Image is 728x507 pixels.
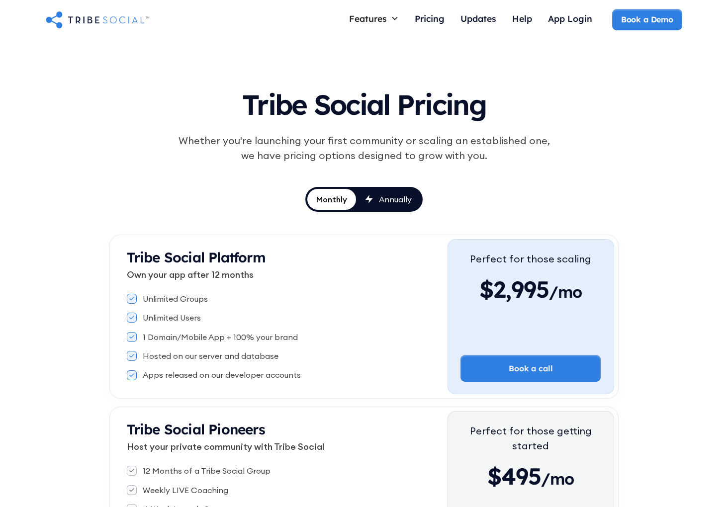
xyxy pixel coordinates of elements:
[612,9,682,30] a: Book a Demo
[504,9,540,30] a: Help
[127,440,448,453] p: Host your private community with Tribe Social
[460,423,601,453] div: Perfect for those getting started
[46,9,149,29] a: home
[548,13,592,24] div: App Login
[407,9,453,30] a: Pricing
[127,421,265,438] strong: Tribe Social Pioneers
[341,9,407,28] div: Features
[143,465,271,476] div: 12 Months of a Tribe Social Group
[541,469,574,494] span: /mo
[143,293,208,304] div: Unlimited Groups
[143,350,278,361] div: Hosted on our server and database
[415,13,445,24] div: Pricing
[540,9,600,30] a: App Login
[143,485,228,496] div: Weekly LIVE Coaching
[460,355,601,382] a: Book a call
[143,369,301,380] div: Apps released on our developer accounts
[127,249,266,266] strong: Tribe Social Platform
[453,9,504,30] a: Updates
[470,252,591,266] div: Perfect for those scaling
[143,332,298,342] div: 1 Domain/Mobile App + 100% your brand
[133,80,595,125] h1: Tribe Social Pricing
[379,194,412,205] div: Annually
[127,268,448,281] p: Own your app after 12 months
[143,312,201,323] div: Unlimited Users
[512,13,532,24] div: Help
[470,274,591,304] div: $2,995
[549,282,582,307] span: /mo
[349,13,387,24] div: Features
[460,461,601,491] div: $495
[460,13,496,24] div: Updates
[173,133,555,163] div: Whether you're launching your first community or scaling an established one, we have pricing opti...
[316,194,347,205] div: Monthly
